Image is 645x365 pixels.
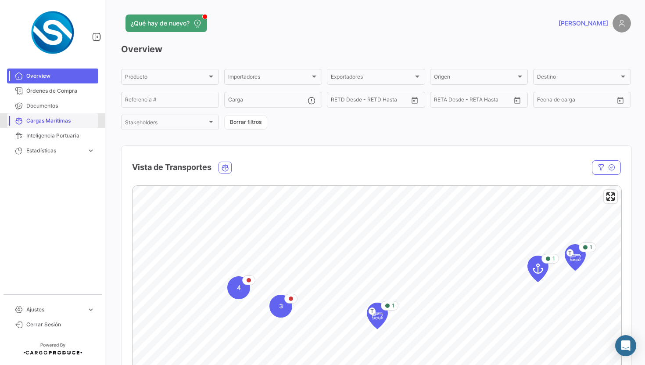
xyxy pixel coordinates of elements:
span: Cerrar Sesión [26,321,95,329]
button: ¿Qué hay de nuevo? [125,14,207,32]
span: Documentos [26,102,95,110]
button: Open calendar [511,94,524,107]
input: Hasta [456,98,493,104]
span: 1 [392,302,394,310]
button: Enter fullscreen [604,190,617,203]
a: Documentos [7,98,98,113]
img: Logo+spray-solutions.png [31,11,75,54]
div: Map marker [269,295,292,318]
input: Desde [537,98,553,104]
div: Abrir Intercom Messenger [615,335,636,356]
a: Órdenes de Compra [7,83,98,98]
button: Borrar filtros [224,115,267,130]
div: Map marker [527,256,548,282]
span: ¿Qué hay de nuevo? [131,19,190,28]
span: Cargas Marítimas [26,117,95,125]
input: Desde [331,98,347,104]
span: expand_more [87,147,95,155]
span: Origen [434,75,516,81]
div: Map marker [227,276,250,299]
input: Hasta [353,98,390,104]
span: Stakeholders [125,121,207,127]
span: Overview [26,72,95,80]
span: expand_more [87,306,95,314]
span: Importadores [228,75,310,81]
span: 4 [237,283,241,292]
span: [PERSON_NAME] [559,19,608,28]
span: T [369,307,376,315]
input: Hasta [559,98,596,104]
a: Cargas Marítimas [7,113,98,128]
button: Ocean [219,162,231,173]
span: Órdenes de Compra [26,87,95,95]
a: Inteligencia Portuaria [7,128,98,143]
span: Exportadores [331,75,413,81]
span: Destino [537,75,619,81]
div: Map marker [565,244,586,271]
button: Open calendar [614,94,627,107]
h4: Vista de Transportes [132,161,211,173]
span: T [566,249,573,257]
span: Producto [125,75,207,81]
input: Desde [434,98,450,104]
span: 3 [279,302,283,311]
h3: Overview [121,43,631,55]
span: Estadísticas [26,147,83,155]
button: Open calendar [408,94,421,107]
img: placeholder-user.png [613,14,631,33]
span: 1 [552,255,555,263]
a: Overview [7,69,98,83]
span: Ajustes [26,306,83,314]
span: 1 [590,243,592,251]
span: Inteligencia Portuaria [26,132,95,140]
div: Map marker [367,303,388,329]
